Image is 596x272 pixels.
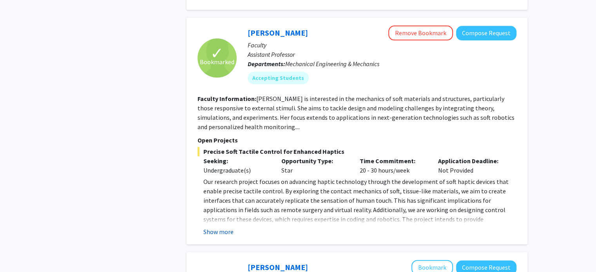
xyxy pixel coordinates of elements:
[438,156,505,166] p: Application Deadline:
[248,262,308,272] a: [PERSON_NAME]
[200,57,234,67] span: Bookmarked
[354,156,432,175] div: 20 - 30 hours/week
[203,177,516,233] p: Our research project focuses on advancing haptic technology through the development of soft hapti...
[248,40,516,50] p: Faculty
[203,227,234,236] button: Show more
[456,26,516,40] button: Compose Request to Yue Zheng
[285,60,379,68] span: Mechanical Engineering & Mechanics
[197,147,516,156] span: Precise Soft Tactile Control for Enhanced Haptics
[6,237,33,266] iframe: Chat
[197,135,516,145] p: Open Projects
[203,156,270,166] p: Seeking:
[197,95,514,131] fg-read-more: [PERSON_NAME] is interested in the mechanics of soft materials and structures, particularly those...
[360,156,426,166] p: Time Commitment:
[248,60,285,68] b: Departments:
[248,50,516,59] p: Assistant Professor
[388,25,453,40] button: Remove Bookmark
[281,156,348,166] p: Opportunity Type:
[432,156,511,175] div: Not Provided
[203,166,270,175] div: Undergraduate(s)
[248,28,308,38] a: [PERSON_NAME]
[210,49,224,57] span: ✓
[197,95,256,103] b: Faculty Information:
[248,72,309,84] mat-chip: Accepting Students
[275,156,354,175] div: Star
